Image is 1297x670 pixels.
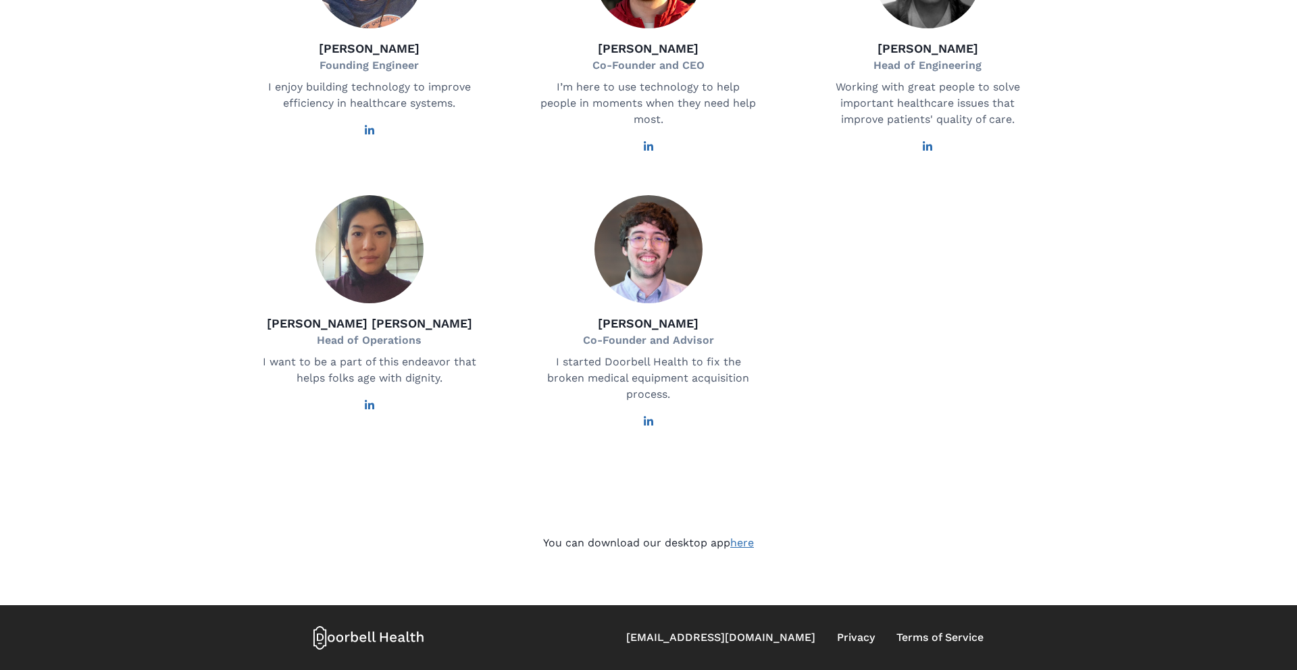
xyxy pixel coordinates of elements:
a: Terms of Service [896,629,984,646]
p: [PERSON_NAME] [873,39,982,57]
p: I enjoy building technology to improve efficiency in healthcare systems. [261,79,478,111]
p: Head of Engineering [873,57,982,74]
p: [PERSON_NAME] [583,314,714,332]
a: [EMAIL_ADDRESS][DOMAIN_NAME] [626,629,815,646]
p: [PERSON_NAME] [PERSON_NAME] [267,314,472,332]
p: Founding Engineer [319,57,419,74]
img: Sarah Pei Chang Zhou [315,195,424,303]
p: [PERSON_NAME] [592,39,705,57]
img: Sebastian Messier [594,195,703,303]
a: here [730,536,754,549]
p: [PERSON_NAME] [319,39,419,57]
p: Working with great people to solve important healthcare issues that improve patients' quality of ... [819,79,1036,128]
p: I’m here to use technology to help people in moments when they need help most. [540,79,757,128]
p: I started Doorbell Health to fix the broken medical equipment acquisition process. [540,354,757,403]
a: Privacy [837,629,875,646]
p: Co-Founder and Advisor [583,332,714,349]
p: I want to be a part of this endeavor that helps folks age with dignity. [261,354,478,386]
p: Co-Founder and CEO [592,57,705,74]
div: You can download our desktop app [238,535,1059,551]
p: Head of Operations [267,332,472,349]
